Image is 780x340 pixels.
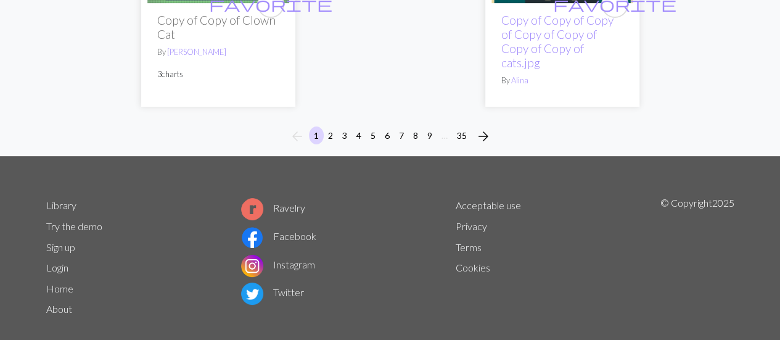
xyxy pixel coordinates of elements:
a: Cookies [456,262,490,273]
a: Instagram [241,259,315,270]
button: 4 [351,126,366,144]
button: 7 [394,126,409,144]
a: Twitter [241,286,304,298]
a: Alina [511,75,528,85]
button: 5 [366,126,380,144]
a: Home [46,283,73,294]
a: Terms [456,241,482,253]
button: 9 [422,126,437,144]
i: Next [476,129,491,144]
a: Facebook [241,230,316,242]
button: 1 [309,126,324,144]
p: By [157,46,279,58]
a: Library [46,199,76,211]
button: 3 [337,126,352,144]
img: Ravelry logo [241,198,263,220]
h2: Copy of Copy of Clown Cat [157,13,279,41]
button: Next [471,126,496,146]
nav: Page navigation [285,126,496,146]
a: Acceptable use [456,199,521,211]
img: Twitter logo [241,283,263,305]
button: 8 [408,126,423,144]
a: Ravelry [241,202,305,214]
p: 3 charts [157,68,279,80]
a: Login [46,262,68,273]
button: 6 [380,126,395,144]
img: Facebook logo [241,226,263,249]
button: 2 [323,126,338,144]
p: © Copyright 2025 [660,196,734,320]
button: 35 [452,126,472,144]
a: About [46,303,72,315]
a: Copy of Copy of Copy of Copy of Copy of Copy of Copy of cats.jpg [501,13,614,70]
a: Try the demo [46,220,102,232]
a: [PERSON_NAME] [167,47,226,57]
span: arrow_forward [476,128,491,145]
a: Sign up [46,241,75,253]
p: By [501,75,623,86]
img: Instagram logo [241,255,263,277]
a: Privacy [456,220,487,232]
